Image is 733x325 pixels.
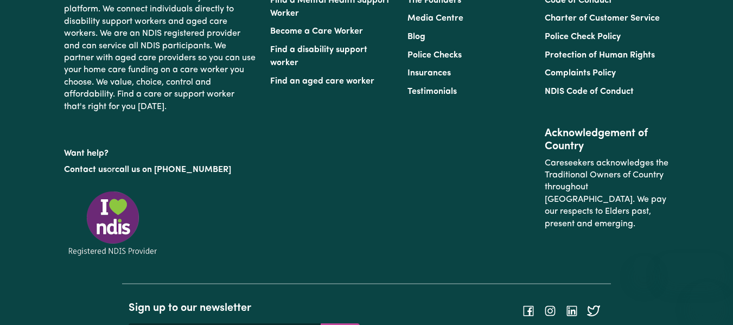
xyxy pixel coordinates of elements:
a: Blog [407,33,425,41]
iframe: Message from company [659,253,724,277]
a: Insurances [407,69,451,78]
img: Registered NDIS provider [64,189,162,257]
a: Follow Careseekers on LinkedIn [565,306,578,315]
p: or [64,160,257,180]
a: Follow Careseekers on Facebook [522,306,535,315]
h2: Sign up to our newsletter [129,302,360,315]
a: Complaints Policy [545,69,616,78]
a: call us on [PHONE_NUMBER] [115,165,231,174]
a: Follow Careseekers on Instagram [544,306,557,315]
a: Media Centre [407,14,463,23]
h2: Acknowledgement of Country [545,127,669,153]
a: Find an aged care worker [270,77,374,86]
a: Follow Careseekers on Twitter [587,306,600,315]
a: Protection of Human Rights [545,51,655,60]
p: Want help? [64,143,257,160]
p: Careseekers acknowledges the Traditional Owners of Country throughout [GEOGRAPHIC_DATA]. We pay o... [545,153,669,234]
iframe: Close message [633,256,655,277]
a: Police Check Policy [545,33,621,41]
a: Find a disability support worker [270,46,367,67]
a: Charter of Customer Service [545,14,660,23]
a: Become a Care Worker [270,27,363,36]
a: NDIS Code of Conduct [545,87,634,96]
a: Contact us [64,165,107,174]
a: Police Checks [407,51,462,60]
iframe: Button to launch messaging window [690,282,724,316]
a: Testimonials [407,87,457,96]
